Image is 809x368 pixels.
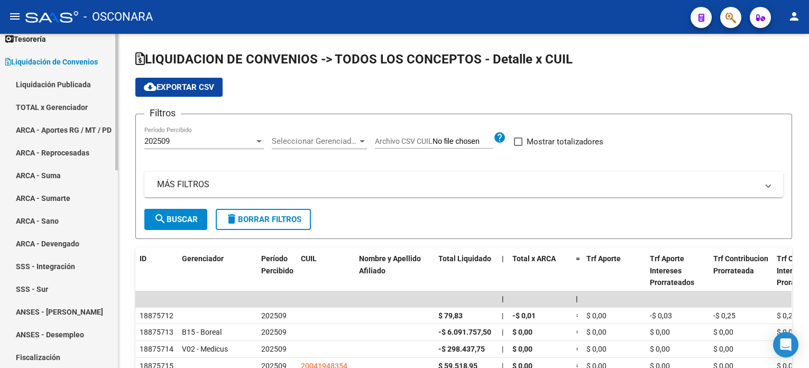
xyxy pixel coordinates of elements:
span: 202509 [261,328,287,336]
span: $ 0,00 [512,328,532,336]
span: Trf Aporte [586,254,621,263]
span: Mostrar totalizadores [527,135,603,148]
span: - OSCONARA [84,5,153,29]
span: $ 0,00 [650,345,670,353]
span: | [502,254,504,263]
mat-icon: help [493,131,506,144]
span: = [576,345,580,353]
span: ID [140,254,146,263]
span: -$ 0,03 [650,311,672,320]
mat-icon: delete [225,213,238,225]
mat-icon: menu [8,10,21,23]
mat-icon: person [788,10,801,23]
button: Exportar CSV [135,78,223,97]
span: Exportar CSV [144,82,214,92]
mat-panel-title: MÁS FILTROS [157,179,758,190]
span: = [576,254,580,263]
span: | [502,345,503,353]
span: Archivo CSV CUIL [375,137,433,145]
div: Open Intercom Messenger [773,332,798,357]
datatable-header-cell: Trf Aporte [582,247,646,294]
span: $ 79,83 [438,311,463,320]
datatable-header-cell: Total x ARCA [508,247,572,294]
span: LIQUIDACION DE CONVENIOS -> TODOS LOS CONCEPTOS - Detalle x CUIL [135,52,573,67]
span: | [502,328,503,336]
span: Tesorería [5,33,46,45]
span: -$ 6.091.757,50 [438,328,491,336]
span: $ 0,00 [650,328,670,336]
datatable-header-cell: ID [135,247,178,294]
span: Período Percibido [261,254,293,275]
span: Nombre y Apellido Afiliado [359,254,421,275]
button: Buscar [144,209,207,230]
span: Liquidación de Convenios [5,56,98,68]
span: 18875712 [140,311,173,320]
datatable-header-cell: Trf Aporte Intereses Prorrateados [646,247,709,294]
span: $ 0,27 [777,311,797,320]
span: $ 0,00 [586,328,606,336]
span: Seleccionar Gerenciador [272,136,357,146]
span: CUIL [301,254,317,263]
span: Borrar Filtros [225,215,301,224]
span: = [576,311,580,320]
mat-expansion-panel-header: MÁS FILTROS [144,172,783,197]
span: Gerenciador [182,254,224,263]
span: $ 0,00 [713,345,733,353]
mat-icon: search [154,213,167,225]
button: Borrar Filtros [216,209,311,230]
datatable-header-cell: | [498,247,508,294]
span: Buscar [154,215,198,224]
datatable-header-cell: Gerenciador [178,247,257,294]
span: $ 0,00 [777,328,797,336]
span: | [502,295,504,303]
span: 18875714 [140,345,173,353]
h3: Filtros [144,106,181,121]
span: $ 0,00 [512,345,532,353]
span: -$ 298.437,75 [438,345,485,353]
datatable-header-cell: CUIL [297,247,355,294]
input: Archivo CSV CUIL [433,137,493,146]
datatable-header-cell: Trf Contribucion Prorrateada [709,247,773,294]
span: 18875713 [140,328,173,336]
span: B15 - Boreal [182,328,222,336]
span: Total x ARCA [512,254,556,263]
span: | [502,311,503,320]
datatable-header-cell: = [572,247,582,294]
span: $ 0,00 [586,311,606,320]
span: $ 0,00 [586,345,606,353]
span: = [576,328,580,336]
mat-icon: cloud_download [144,80,157,93]
span: 202509 [261,345,287,353]
span: -$ 0,25 [713,311,736,320]
span: | [576,295,578,303]
span: Trf Aporte Intereses Prorrateados [650,254,694,287]
span: V02 - Medicus [182,345,228,353]
span: Trf Contribucion Prorrateada [713,254,768,275]
datatable-header-cell: Período Percibido [257,247,297,294]
span: 202509 [261,311,287,320]
span: Total Liquidado [438,254,491,263]
datatable-header-cell: Nombre y Apellido Afiliado [355,247,434,294]
span: -$ 0,01 [512,311,536,320]
span: 202509 [144,136,170,146]
span: $ 0,00 [713,328,733,336]
datatable-header-cell: Total Liquidado [434,247,498,294]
